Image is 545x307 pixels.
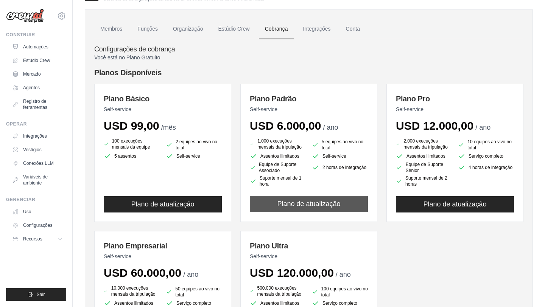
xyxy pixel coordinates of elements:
[250,106,277,112] font: Self-service
[250,253,277,259] font: Self-service
[23,147,42,152] font: Vestígios
[161,124,176,131] font: /mês
[259,19,294,39] a: Cobrança
[277,200,340,208] font: Plano de atualização
[9,144,66,156] a: Vestígios
[23,223,52,228] font: Configurações
[104,253,131,259] font: Self-service
[6,9,44,23] img: Logotipo
[250,242,288,250] font: Plano Ultra
[250,267,334,279] font: USD 120.000,00
[104,196,222,212] button: Plano de atualização
[406,153,445,159] font: Assentos ilimitados
[260,153,299,159] font: Assentos ilimitados
[396,106,424,112] font: Self-service
[175,286,220,298] font: 50 equipes ao vivo no total
[250,196,368,212] button: Plano de atualização
[297,19,336,39] a: Integrações
[260,301,299,306] font: Assentos ilimitados
[403,138,448,150] font: 2.000 execuções mensais da tripulação
[250,119,321,132] font: USD 6.000,00
[396,119,473,132] font: USD 12.000,00
[6,288,66,301] button: Sair
[336,271,351,278] font: / ano
[104,119,159,132] font: USD 99,00
[396,95,430,103] font: Plano Pro
[212,19,255,39] a: Estúdio Crew
[323,124,338,131] font: / ano
[176,301,211,306] font: Serviço completo
[114,301,153,306] font: Assentos ilimitados
[218,26,249,32] font: Estúdio Crew
[260,175,302,187] font: Suporte mensal de 1 hora
[23,44,48,50] font: Automações
[469,165,512,170] font: 4 horas de integração
[469,153,503,159] font: Serviço completo
[9,219,66,231] a: Configurações
[257,138,302,150] font: 1.000 execuções mensais da tripulação
[137,26,158,32] font: Funções
[23,236,42,242] font: Recursos
[23,71,41,77] font: Mercado
[23,209,31,214] font: Uso
[94,54,160,60] font: Você está no Plano Gratuito
[23,58,50,63] font: Estúdio Crew
[104,242,167,250] font: Plano Empresarial
[9,95,66,113] a: Registro de ferramentas
[23,161,54,166] font: Conexões LLM
[265,26,288,32] font: Cobrança
[94,68,162,77] font: Planos Disponíveis
[475,124,490,131] font: / ano
[9,82,66,94] a: Agentes
[131,19,164,39] a: Funções
[131,200,194,208] font: Plano de atualização
[111,285,156,297] font: 10.000 execuções mensais da tripulação
[9,233,66,245] button: Recursos
[405,175,447,187] font: Suporte mensal de 2 horas
[257,285,301,297] font: 500.000 execuções mensais da tripulação
[6,32,35,37] font: Construir
[9,54,66,67] a: Estúdio Crew
[322,153,346,159] font: Self-service
[37,292,45,297] font: Sair
[9,171,66,189] a: Variáveis ​​de ambiente
[9,206,66,218] a: Uso
[100,26,122,32] font: Membros
[176,153,200,159] font: Self-service
[9,130,66,142] a: Integrações
[173,26,203,32] font: Organização
[423,200,486,208] font: Plano de atualização
[322,165,366,170] font: 2 horas de integração
[6,121,27,127] font: Operar
[104,267,181,279] font: USD 60.000,00
[322,139,363,150] font: 5 equipes ao vivo no total
[340,19,366,39] a: Conta
[6,197,35,202] font: Gerenciar
[396,196,514,212] button: Plano de atualização
[23,133,47,139] font: Integrações
[250,95,296,103] font: Plano Padrão
[104,95,149,103] font: Plano Básico
[167,19,209,39] a: Organização
[346,26,360,32] font: Conta
[406,162,443,173] font: Equipe de Suporte Sênior
[303,26,330,32] font: Integrações
[321,286,368,298] font: 100 equipes ao vivo no total
[183,271,198,278] font: / ano
[9,41,66,53] a: Automações
[114,153,136,159] font: 5 assentos
[9,157,66,169] a: Conexões LLM
[23,99,47,110] font: Registro de ferramentas
[94,45,175,53] font: Configurações de cobrança
[322,301,357,306] font: Serviço completo
[9,68,66,80] a: Mercado
[467,139,512,150] font: 10 equipes ao vivo no total
[507,271,545,307] iframe: Chat Widget
[94,19,128,39] a: Membros
[259,162,296,173] font: Equipe de Suporte Associado
[104,106,131,112] font: Self-service
[507,271,545,307] div: Widget de chat
[176,139,217,150] font: 2 equipes ao vivo no total
[23,85,40,90] font: Agentes
[23,174,48,186] font: Variáveis ​​de ambiente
